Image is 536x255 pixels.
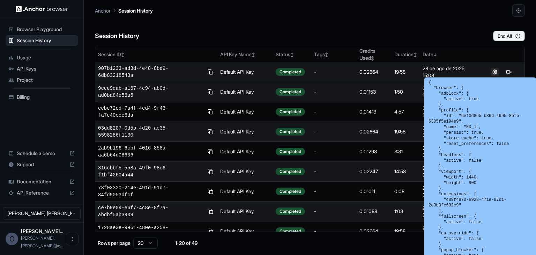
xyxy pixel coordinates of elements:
div: - [314,228,354,235]
div: 28 de ago de 2025, 08:10 [423,125,476,139]
div: Date [423,51,476,58]
div: API Reference [6,187,78,198]
div: 28 de ago de 2025, 14:53 [423,85,476,99]
div: Completed [276,168,305,175]
div: 25 de ago de 2025, 12:47 [423,224,476,238]
span: ↓ [433,52,437,57]
div: Completed [276,108,305,116]
span: 03dd8207-0d5b-4d20-ae35-5598286f1130 [98,125,203,139]
nav: breadcrumb [95,7,153,14]
div: Schedule a demo [6,148,78,159]
div: Duration [394,51,417,58]
span: 9ece9dab-a167-4c94-ab0d-ad0ba84e56a5 [98,85,203,99]
div: 0.01153 [359,88,389,95]
button: Open menu [66,233,79,245]
span: ↕ [290,52,294,57]
div: Documentation [6,176,78,187]
div: 19:58 [394,68,417,75]
h6: Session History [95,31,139,41]
button: End All [493,31,525,41]
div: 26 de ago de 2025, 09:53 [423,204,476,218]
div: Billing [6,92,78,103]
div: Status [276,51,308,58]
span: ecbe72cd-7a4f-4ed4-9f43-fa7e40eee6da [98,105,203,119]
td: Default API Key [217,82,273,102]
div: 3:31 [394,148,417,155]
div: Completed [276,227,305,235]
div: Usage [6,52,78,63]
div: 27 de ago de 2025, 08:38 [423,165,476,178]
div: - [314,148,354,155]
div: Tags [314,51,354,58]
div: Completed [276,148,305,155]
div: - [314,208,354,215]
div: 28 de ago de 2025, 14:33 [423,105,476,119]
div: Session History [6,35,78,46]
td: Default API Key [217,62,273,82]
span: 907b1233-ad3d-4e48-8bd9-6db83218543a [98,65,203,79]
span: Usage [17,54,75,61]
span: ↕ [252,52,255,57]
div: 0.02664 [359,128,389,135]
span: ↕ [121,52,125,57]
span: ↕ [371,56,374,61]
td: Default API Key [217,182,273,202]
div: 0.02247 [359,168,389,175]
div: Session ID [98,51,215,58]
div: Support [6,159,78,170]
div: 1:50 [394,88,417,95]
span: omar.bolanos@cariai.com [21,235,63,248]
div: 0.02664 [359,68,389,75]
div: 0:08 [394,188,417,195]
div: 0.01413 [359,108,389,115]
img: Anchor Logo [16,6,68,12]
div: API Keys [6,63,78,74]
span: Schedule a demo [17,150,67,157]
div: 1:03 [394,208,417,215]
span: Session History [17,37,75,44]
p: Session History [118,7,153,14]
td: Default API Key [217,202,273,221]
div: 27 de ago de 2025, 09:43 [423,145,476,159]
span: API Reference [17,189,67,196]
div: 0.01011 [359,188,389,195]
div: 14:58 [394,168,417,175]
div: - [314,168,354,175]
div: Browser Playground [6,24,78,35]
div: Credits Used [359,48,389,61]
td: Default API Key [217,221,273,241]
span: 316cbbf5-558a-49f0-98c6-f1bf42604a44 [98,165,203,178]
div: O [6,233,18,245]
div: - [314,188,354,195]
div: 19:58 [394,228,417,235]
div: 4:57 [394,108,417,115]
div: Completed [276,188,305,195]
p: Rows per page [98,240,131,247]
div: 28 de ago de 2025, 15:08 [423,65,476,79]
span: Browser Playground [17,26,75,33]
div: Completed [276,68,305,76]
div: 0.02664 [359,228,389,235]
div: 1-20 of 49 [169,240,204,247]
div: 0.01293 [359,148,389,155]
td: Default API Key [217,102,273,122]
div: 19:58 [394,128,417,135]
span: 2ab9b196-6cbf-4016-858a-aa6b64d08606 [98,145,203,159]
span: 1728ae3e-9961-480e-a258-957806c08fbb [98,224,203,238]
div: - [314,68,354,75]
div: - [314,128,354,135]
td: Default API Key [217,162,273,182]
span: Documentation [17,178,67,185]
td: Default API Key [217,122,273,142]
div: API Key Name [220,51,270,58]
p: Anchor [95,7,111,14]
div: Completed [276,128,305,136]
span: Billing [17,94,75,101]
td: Default API Key [217,142,273,162]
div: 0.01088 [359,208,389,215]
span: ↕ [325,52,328,57]
span: 78f03320-214e-491d-91d7-84fd9053dfcf [98,184,203,198]
div: Completed [276,207,305,215]
span: Project [17,76,75,83]
span: ce7b9e09-e6f7-4c8e-8f7a-abdbf5ab3909 [98,204,203,218]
